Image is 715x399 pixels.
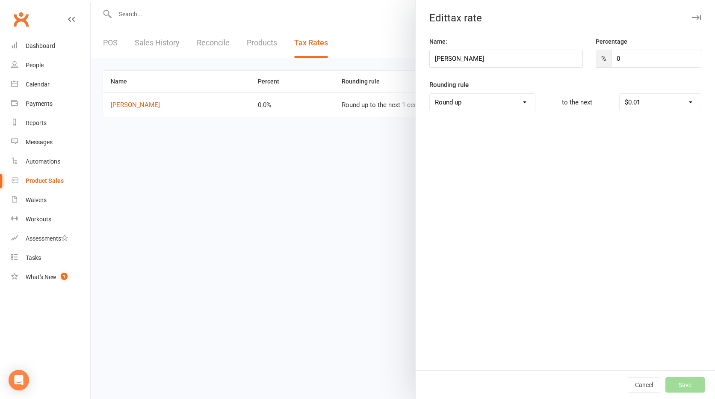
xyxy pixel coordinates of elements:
div: Workouts [26,216,51,223]
div: What's New [26,274,56,280]
label: Name: [429,37,447,46]
a: Clubworx [10,9,32,30]
div: Messages [26,139,53,146]
a: Tasks [11,248,90,268]
a: Messages [11,133,90,152]
div: Dashboard [26,42,55,49]
label: Rounding rule [429,80,469,90]
div: Edit tax rate [416,12,715,24]
button: Cancel [628,377,660,393]
div: Payments [26,100,53,107]
div: to the next [542,93,613,111]
a: Dashboard [11,36,90,56]
a: Automations [11,152,90,171]
span: % [596,50,611,68]
span: 1 [61,273,68,280]
label: Percentage [596,37,627,46]
div: Reports [26,119,47,126]
div: Calendar [26,81,50,88]
div: Assessments [26,235,68,242]
a: Payments [11,94,90,113]
div: Tasks [26,254,41,261]
div: Product Sales [26,177,64,184]
div: People [26,62,44,68]
a: Waivers [11,191,90,210]
div: Automations [26,158,60,165]
div: Open Intercom Messenger [9,370,29,390]
a: What's New1 [11,268,90,287]
div: Waivers [26,197,47,203]
a: Workouts [11,210,90,229]
a: People [11,56,90,75]
a: Reports [11,113,90,133]
a: Calendar [11,75,90,94]
a: Assessments [11,229,90,248]
a: Product Sales [11,171,90,191]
